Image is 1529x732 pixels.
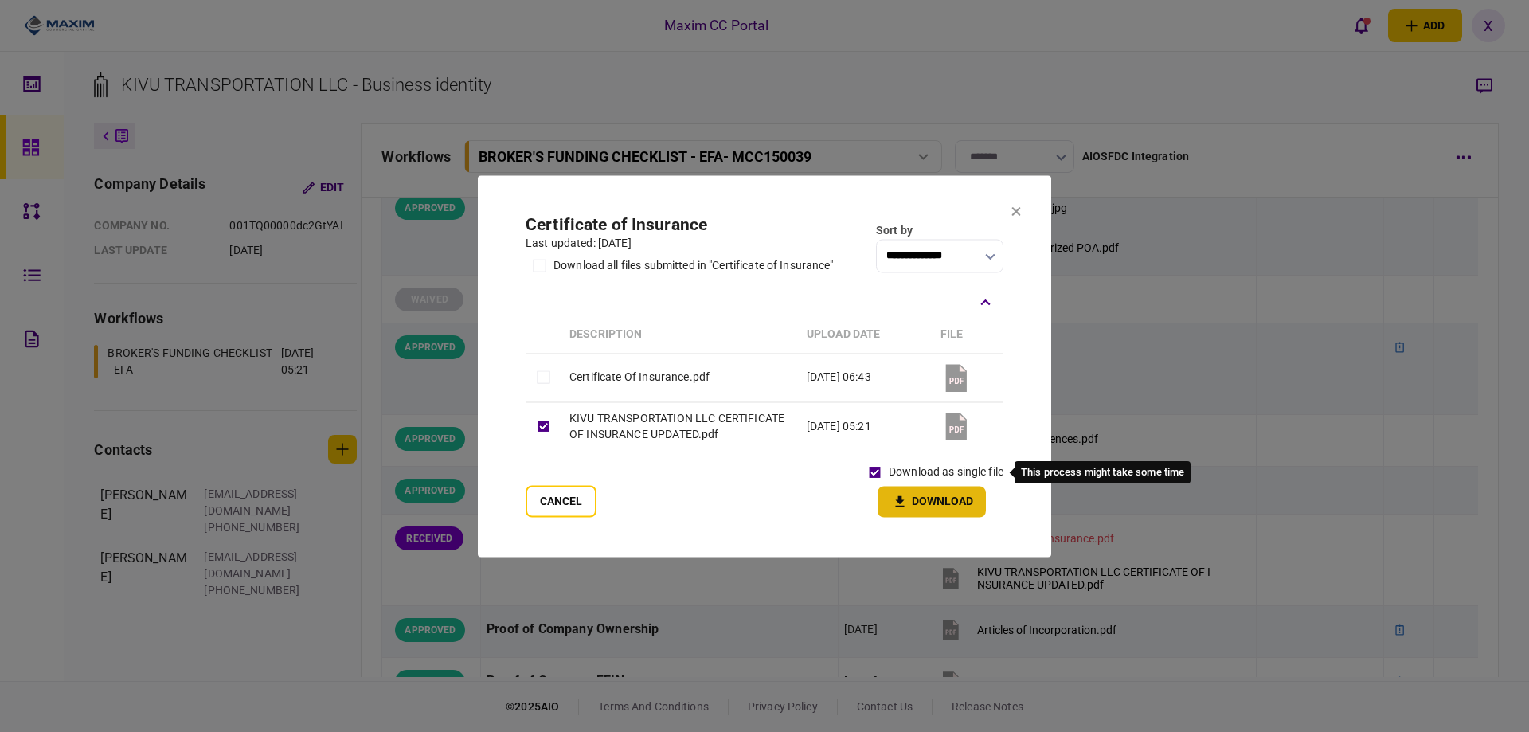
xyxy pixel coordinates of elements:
[876,222,1003,239] div: Sort by
[799,316,933,354] th: upload date
[889,464,1003,480] label: download as single file
[561,401,799,450] td: KIVU TRANSPORTATION LLC CERTIFICATE OF INSURANCE UPDATED.pdf
[526,485,596,517] button: Cancel
[561,316,799,354] th: Description
[553,257,834,274] div: download all files submitted in "Certificate of Insurance"
[526,215,834,235] h2: Certificate of Insurance
[933,316,1003,354] th: file
[799,401,933,450] td: [DATE] 05:21
[526,235,834,252] div: last updated: [DATE]
[878,486,986,517] button: Download
[799,353,933,401] td: [DATE] 06:43
[561,353,799,401] td: Certificate Of Insurance.pdf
